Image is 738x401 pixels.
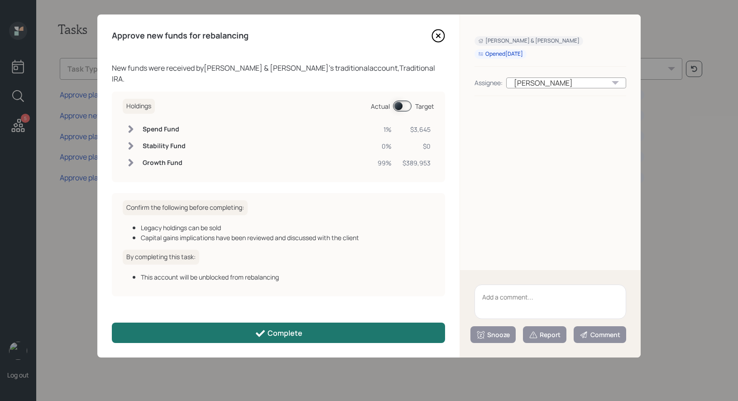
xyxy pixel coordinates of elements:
button: Comment [574,326,626,343]
button: Snooze [470,326,516,343]
button: Report [523,326,566,343]
div: Comment [580,330,620,339]
h6: By completing this task: [123,250,199,265]
h6: Confirm the following before completing: [123,200,248,215]
div: 1% [378,125,392,134]
h6: Growth Fund [143,159,186,167]
div: Snooze [476,330,510,339]
div: Opened [DATE] [478,50,523,58]
div: [PERSON_NAME] & [PERSON_NAME] [478,37,580,45]
div: [PERSON_NAME] [506,77,626,88]
div: $3,645 [403,125,431,134]
div: Target [415,101,434,111]
div: 0% [378,141,392,151]
h6: Stability Fund [143,142,186,150]
div: Report [529,330,561,339]
div: Capital gains implications have been reviewed and discussed with the client [141,233,434,242]
h6: Holdings [123,99,155,114]
div: $389,953 [403,158,431,168]
div: New funds were received by [PERSON_NAME] & [PERSON_NAME] 's traditional account, Traditional IRA . [112,63,445,84]
button: Complete [112,323,445,343]
div: $0 [403,141,431,151]
div: This account will be unblocked from rebalancing [141,272,434,282]
div: Assignee: [474,78,503,87]
h6: Spend Fund [143,126,186,133]
h4: Approve new funds for rebalancing [112,31,249,41]
div: Legacy holdings can be sold [141,223,434,232]
div: Complete [255,328,302,339]
div: 99% [378,158,392,168]
div: Actual [371,101,390,111]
